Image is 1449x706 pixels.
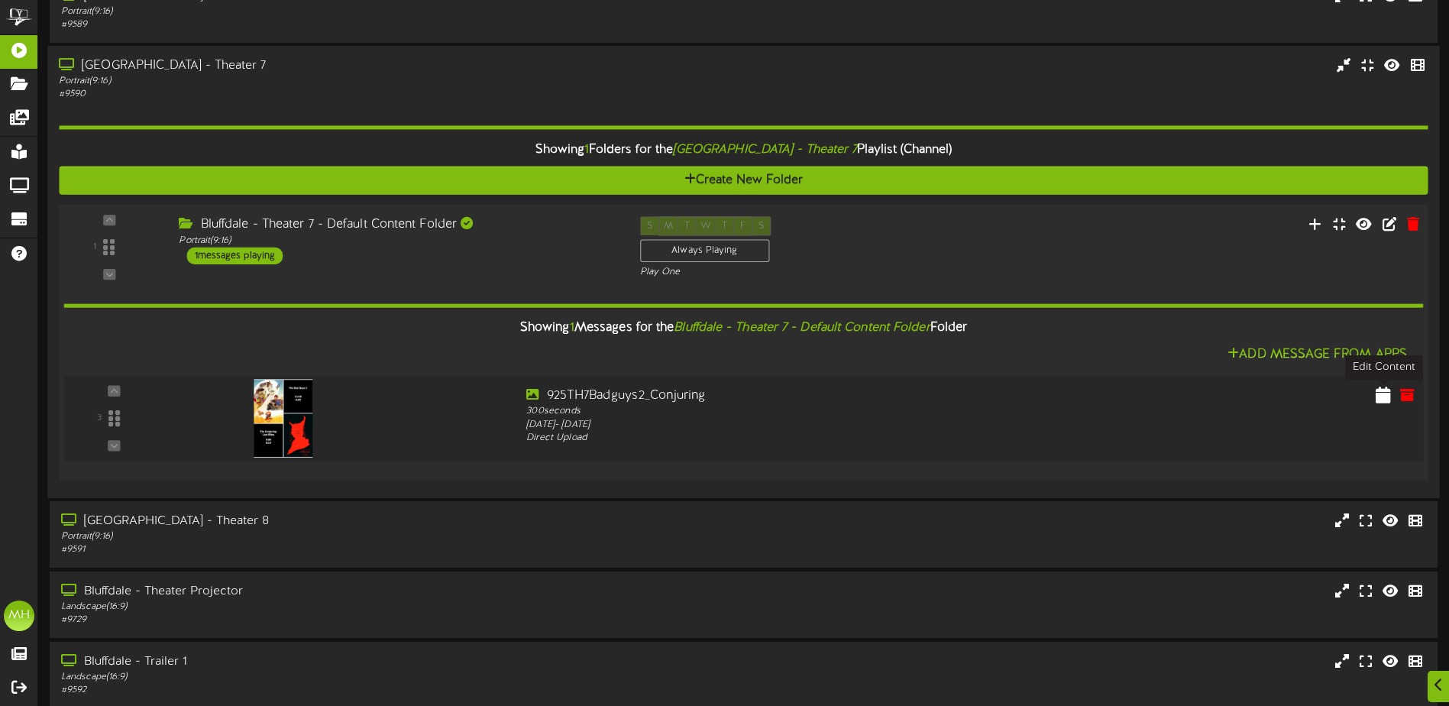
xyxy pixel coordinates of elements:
[61,653,616,671] div: Bluffdale - Trailer 1
[640,266,962,279] div: Play One
[61,583,616,601] div: Bluffdale - Theater Projector
[61,18,616,31] div: # 9589
[584,143,589,157] span: 1
[674,321,930,335] i: Bluffdale - Theater 7 - Default Content Folder
[526,432,1075,445] div: Direct Upload
[640,240,769,263] div: Always Playing
[59,58,616,76] div: [GEOGRAPHIC_DATA] - Theater 7
[570,321,574,335] span: 1
[673,143,857,157] i: [GEOGRAPHIC_DATA] - Theater 7
[47,134,1439,167] div: Showing Folders for the Playlist (Channel)
[187,248,283,264] div: 1 messages playing
[526,419,1075,432] div: [DATE] - [DATE]
[59,89,616,102] div: # 9590
[179,216,616,234] div: Bluffdale - Theater 7 - Default Content Folder
[61,684,616,697] div: # 9592
[4,601,34,631] div: MH
[59,167,1428,195] button: Create New Folder
[1223,345,1412,364] button: Add Message From Apps
[61,543,616,556] div: # 9591
[59,75,616,88] div: Portrait ( 9:16 )
[179,234,616,247] div: Portrait ( 9:16 )
[61,530,616,543] div: Portrait ( 9:16 )
[61,671,616,684] div: Landscape ( 16:9 )
[61,601,616,614] div: Landscape ( 16:9 )
[526,387,1075,405] div: 925TH7Badguys2_Conjuring
[61,5,616,18] div: Portrait ( 9:16 )
[254,380,312,458] img: 80bf1ea1-8ea4-4aef-ac7b-494b556a489a.jpg
[526,405,1075,419] div: 300 seconds
[61,513,616,530] div: [GEOGRAPHIC_DATA] - Theater 8
[52,312,1434,345] div: Showing Messages for the Folder
[61,614,616,627] div: # 9729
